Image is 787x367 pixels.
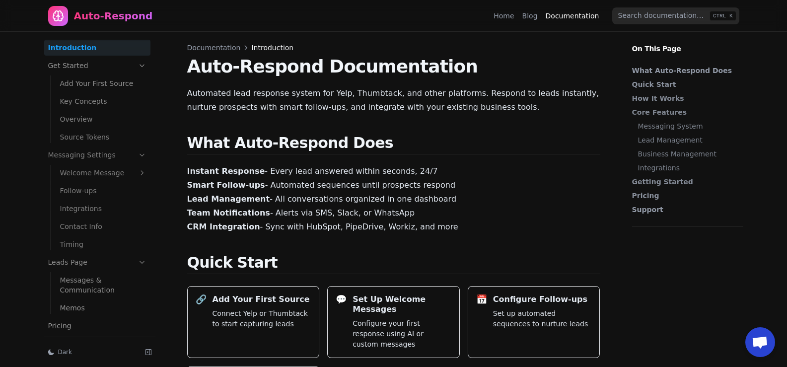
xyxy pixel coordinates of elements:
span: Introduction [251,43,293,53]
h3: Add Your First Source [213,294,310,304]
a: Get Started [44,58,150,73]
h2: What Auto-Respond Does [187,134,600,154]
a: Pricing [632,191,738,201]
a: Messaging System [638,121,738,131]
div: 🔗 [196,294,207,304]
div: 💬 [336,294,347,304]
a: Integrations [638,163,738,173]
a: Analytics & Reporting [44,336,150,352]
a: Follow-ups [56,183,150,199]
a: Introduction [44,40,150,56]
div: 📅 [476,294,487,304]
a: Contact Info [56,219,150,234]
a: Blog [522,11,538,21]
a: Timing [56,236,150,252]
h1: Auto-Respond Documentation [187,57,600,76]
input: Search documentation… [612,7,739,24]
a: Core Features [632,107,738,117]
a: How It Works [632,93,738,103]
a: Support [632,205,738,215]
a: Getting Started [632,177,738,187]
p: Set up automated sequences to nurture leads [493,308,592,329]
h2: Quick Start [187,254,600,274]
strong: CRM Integration [187,222,260,231]
h3: Set Up Welcome Messages [353,294,451,314]
a: Key Concepts [56,93,150,109]
strong: Instant Response [187,166,265,176]
a: Memos [56,300,150,316]
h3: Configure Follow-ups [493,294,587,304]
a: Overview [56,111,150,127]
a: What Auto-Respond Does [632,66,738,75]
a: Leads Page [44,254,150,270]
a: 📅Configure Follow-upsSet up automated sequences to nurture leads [468,286,600,358]
div: Auto-Respond [74,9,153,23]
a: Quick Start [632,79,738,89]
button: Dark [44,345,138,359]
p: On This Page [624,32,751,54]
a: Source Tokens [56,129,150,145]
p: Configure your first response using AI or custom messages [353,318,451,350]
a: Lead Management [638,135,738,145]
span: Documentation [187,43,241,53]
a: Pricing [44,318,150,334]
a: Add Your First Source [56,75,150,91]
strong: Lead Management [187,194,270,204]
p: - Every lead answered within seconds, 24/7 - Automated sequences until prospects respond - All co... [187,164,600,234]
strong: Team Notifications [187,208,270,218]
a: Open chat [745,327,775,357]
a: Home page [48,6,153,26]
a: Messages & Communication [56,272,150,298]
p: Connect Yelp or Thumbtack to start capturing leads [213,308,311,329]
a: Business Management [638,149,738,159]
a: Home [494,11,514,21]
a: 💬Set Up Welcome MessagesConfigure your first response using AI or custom messages [327,286,460,358]
a: Messaging Settings [44,147,150,163]
a: Documentation [546,11,599,21]
button: Collapse sidebar [142,345,155,359]
a: Welcome Message [56,165,150,181]
strong: Smart Follow-ups [187,180,265,190]
a: Integrations [56,201,150,217]
p: Automated lead response system for Yelp, Thumbtack, and other platforms. Respond to leads instant... [187,86,600,114]
a: 🔗Add Your First SourceConnect Yelp or Thumbtack to start capturing leads [187,286,320,358]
